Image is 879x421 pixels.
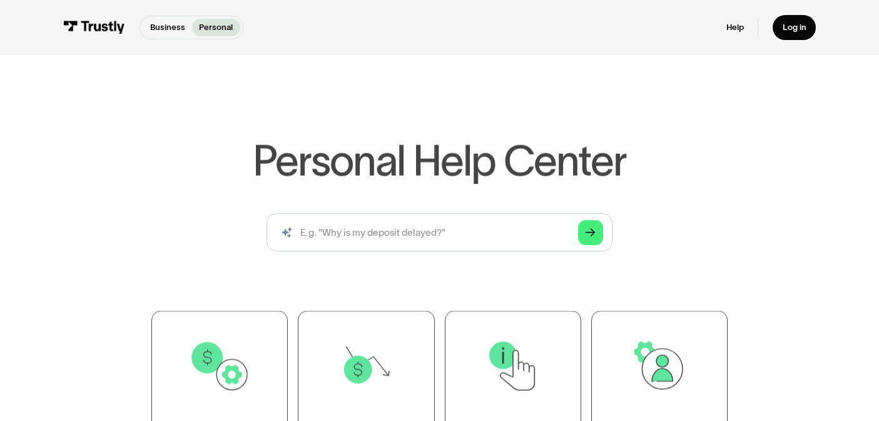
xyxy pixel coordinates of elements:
[63,21,125,34] img: Trustly Logo
[253,139,626,181] h1: Personal Help Center
[143,19,192,36] a: Business
[199,21,233,34] p: Personal
[783,22,806,33] div: Log in
[773,15,816,40] a: Log in
[267,213,613,251] input: search
[267,213,613,251] form: Search
[192,19,240,36] a: Personal
[150,21,185,34] p: Business
[726,22,744,33] a: Help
